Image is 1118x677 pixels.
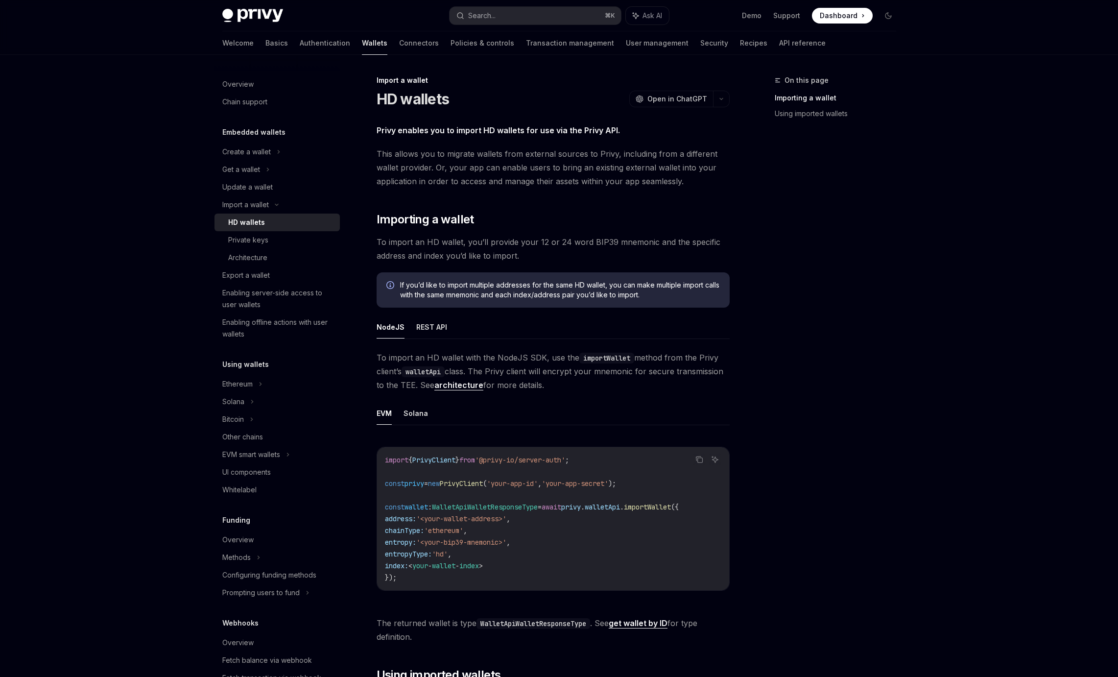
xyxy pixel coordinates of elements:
span: from [459,456,475,464]
div: Overview [222,78,254,90]
span: On this page [785,74,829,86]
h1: HD wallets [377,90,450,108]
span: ); [608,479,616,488]
span: '<your-bip39-mnemonic>' [416,538,506,547]
span: , [463,526,467,535]
span: ({ [671,503,679,511]
button: REST API [416,315,447,338]
span: = [538,503,542,511]
h5: Funding [222,514,250,526]
a: Support [773,11,800,21]
span: : [428,503,432,511]
svg: Info [386,281,396,291]
a: Dashboard [812,8,873,24]
span: walletApi [585,503,620,511]
span: 'ethereum' [424,526,463,535]
div: Enabling offline actions with user wallets [222,316,334,340]
a: Other chains [214,428,340,446]
span: chainType: [385,526,424,535]
a: Overview [214,634,340,652]
span: , [506,538,510,547]
span: } [455,456,459,464]
span: , [506,514,510,523]
a: Security [700,31,728,55]
a: Using imported wallets [775,106,904,121]
a: Update a wallet [214,178,340,196]
div: Import a wallet [377,75,730,85]
a: Welcome [222,31,254,55]
div: Export a wallet [222,269,270,281]
div: Create a wallet [222,146,271,158]
a: Policies & controls [451,31,514,55]
span: The returned wallet is type . See for type definition. [377,616,730,644]
span: index: [385,561,408,570]
a: Enabling server-side access to user wallets [214,284,340,314]
a: Enabling offline actions with user wallets [214,314,340,343]
span: Dashboard [820,11,857,21]
span: - [428,561,432,570]
a: Fetch balance via webhook [214,652,340,669]
button: Ask AI [626,7,669,24]
span: }); [385,573,397,582]
span: entropyType: [385,550,432,558]
span: import [385,456,408,464]
span: 'your-app-id' [487,479,538,488]
a: Export a wallet [214,266,340,284]
span: Importing a wallet [377,212,474,227]
span: new [428,479,440,488]
span: Ask AI [642,11,662,21]
span: '@privy-io/server-auth' [475,456,565,464]
a: Chain support [214,93,340,111]
button: Search...⌘K [450,7,621,24]
span: , [448,550,452,558]
span: your [412,561,428,570]
span: index [459,561,479,570]
span: wallet [432,561,455,570]
a: Overview [214,75,340,93]
div: UI components [222,466,271,478]
a: UI components [214,463,340,481]
span: importWallet [624,503,671,511]
div: Other chains [222,431,263,443]
div: Methods [222,552,251,563]
div: Whitelabel [222,484,257,496]
a: API reference [779,31,826,55]
a: Transaction management [526,31,614,55]
span: This allows you to migrate wallets from external sources to Privy, including from a different wal... [377,147,730,188]
span: WalletApiWalletResponseType [432,503,538,511]
a: Private keys [214,231,340,249]
h5: Embedded wallets [222,126,285,138]
div: HD wallets [228,217,265,228]
img: dark logo [222,9,283,23]
span: privy [561,503,581,511]
span: ; [565,456,569,464]
span: - [455,561,459,570]
span: privy [404,479,424,488]
div: Overview [222,534,254,546]
div: Configuring funding methods [222,569,316,581]
span: address: [385,514,416,523]
a: HD wallets [214,214,340,231]
a: get wallet by ID [609,618,667,629]
div: Fetch balance via webhook [222,654,312,666]
button: EVM [377,402,392,425]
a: Wallets [362,31,387,55]
span: Open in ChatGPT [647,94,707,104]
span: 'your-app-secret' [542,479,608,488]
div: Ethereum [222,378,253,390]
span: entropy: [385,538,416,547]
button: Copy the contents from the code block [693,453,706,466]
a: Recipes [740,31,767,55]
div: Update a wallet [222,181,273,193]
div: Private keys [228,234,268,246]
button: Solana [404,402,428,425]
span: To import an HD wallet, you’ll provide your 12 or 24 word BIP39 mnemonic and the specific address... [377,235,730,263]
div: Bitcoin [222,413,244,425]
code: importWallet [579,353,634,363]
span: wallet [404,503,428,511]
div: Enabling server-side access to user wallets [222,287,334,311]
span: await [542,503,561,511]
button: Ask AI [709,453,721,466]
a: Connectors [399,31,439,55]
a: Authentication [300,31,350,55]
